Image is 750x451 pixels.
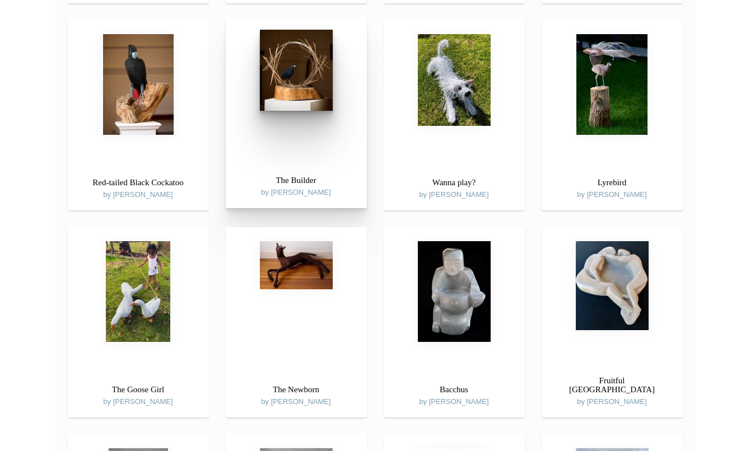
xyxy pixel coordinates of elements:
[260,241,333,289] img: The Newborn
[384,377,525,412] div: by [PERSON_NAME]
[395,382,514,397] h3: Bacchus
[79,175,198,190] h3: Red-tailed Black Cockatoo
[260,30,333,111] img: The Builder
[553,175,672,190] h3: Lyrebird
[226,377,367,412] div: by [PERSON_NAME]
[542,368,683,412] div: by [PERSON_NAME]
[68,377,209,412] div: by [PERSON_NAME]
[418,34,491,126] img: Wanna play?
[103,34,174,135] img: Red-tailed Black Cockatoo
[106,241,170,342] img: The Goose Girl
[576,34,647,135] img: Lyrebird
[395,175,514,190] h3: Wanna play?
[68,170,209,205] div: by [PERSON_NAME]
[576,241,649,330] img: Fruitful Australia
[542,170,683,205] div: by [PERSON_NAME]
[237,173,356,188] h3: The Builder
[237,382,356,397] h3: The Newborn
[79,382,198,397] h3: The Goose Girl
[226,167,367,203] div: by [PERSON_NAME]
[384,170,525,205] div: by [PERSON_NAME]
[418,241,491,342] img: Bacchus
[553,373,672,397] h3: Fruitful [GEOGRAPHIC_DATA]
